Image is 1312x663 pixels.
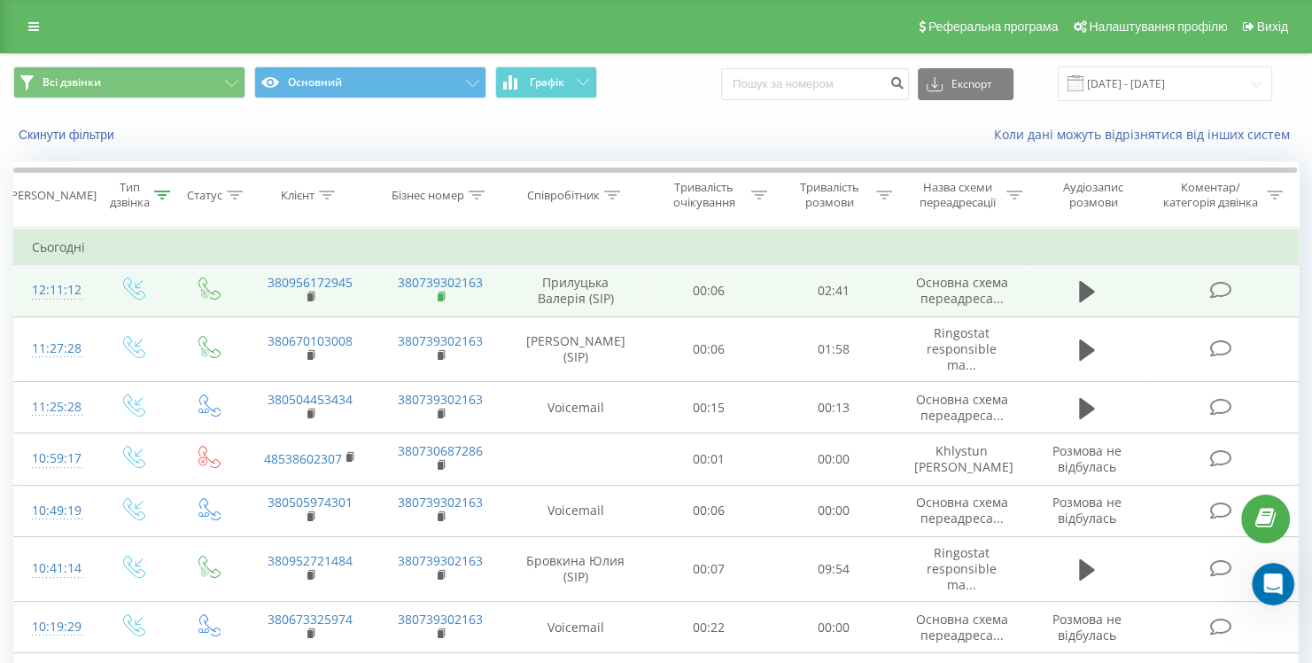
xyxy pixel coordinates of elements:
a: 380505974301 [268,494,353,511]
div: Karine говорит… [14,114,340,480]
img: Profile image for Karine [50,13,79,42]
a: 380739302163 [398,332,483,349]
div: Тип дзвінка [110,180,150,210]
h1: Karine [86,7,131,20]
td: 00:13 [771,382,897,433]
td: Бровкина Юлия (SIP) [505,536,646,602]
div: Коментар/категорія дзвінка [1159,180,1262,210]
span: Основна схема переадреса... [916,274,1008,307]
td: [PERSON_NAME] (SIP) [505,316,646,382]
div: Співробітник [527,188,600,203]
span: Графік [530,76,564,89]
a: 380952721484 [268,552,353,569]
span: Реферальна програма [928,19,1059,34]
a: 380730687286 [398,442,483,459]
span: Розмова не відбулась [1052,494,1122,526]
div: 10:41:14 [32,551,76,586]
td: Voicemail [505,485,646,536]
button: Добавить вложение [84,487,98,502]
div: [PERSON_NAME] [7,188,97,203]
div: Закрыть [311,11,343,43]
a: 380739302163 [398,611,483,628]
div: Статус [187,188,222,203]
button: Средство выбора GIF-файла [56,487,70,502]
td: 00:01 [646,433,772,485]
td: 00:00 [771,485,897,536]
button: Експорт [918,68,1013,100]
a: 380739302163 [398,494,483,511]
a: Коли дані можуть відрізнятися вiд інших систем [994,126,1299,143]
td: Voicemail [505,602,646,653]
div: Клієнт [281,188,314,203]
a: 380956172945 [268,274,353,291]
span: Ringostat responsible ma... [927,544,997,593]
span: Основна схема переадреса... [916,391,1008,424]
div: Karine • 1 дн. назад [28,444,141,455]
a: 380739302163 [398,552,483,569]
td: 00:06 [646,316,772,382]
div: Бізнес номер [392,188,464,203]
td: 00:00 [771,433,897,485]
div: Тривалість очікування [662,180,747,210]
span: Основна схема переадреса... [916,611,1008,643]
td: Сьогодні [14,230,1299,265]
td: 02:41 [771,265,897,316]
td: 00:22 [646,602,772,653]
td: 01:58 [771,316,897,382]
td: Voicemail [505,382,646,433]
td: 00:15 [646,382,772,433]
span: Основна схема переадреса... [916,494,1008,526]
td: Прилуцька Валерія (SIP) [505,265,646,316]
div: Тривалість розмови [788,180,873,210]
button: Графік [495,66,597,98]
td: 00:06 [646,485,772,536]
span: Розмова не відбулась [1052,442,1122,475]
div: Встановить додаток на ваш пристрій ― macOS, Windows, Android чи iOS. [28,185,276,220]
div: Відтепер всі можливості бізнес-телефонії Ringostat доступні як на компʼютері, так і на смартфоні.... [14,114,291,441]
span: Ringostat responsible ma... [927,324,997,373]
a: 380673325974 [268,611,353,628]
td: 09:54 [771,536,897,602]
div: Якщо виникнуть питання, ми тут, щоб допомогти ― пишіть. [28,230,276,264]
span: Розмова не відбулась [1052,611,1122,643]
iframe: Intercom live chat [1252,563,1294,605]
button: Скинути фільтри [13,127,123,143]
a: 380504453434 [268,391,353,408]
div: Аудіозапис розмови [1043,180,1143,210]
td: 00:07 [646,536,772,602]
div: 10:59:17 [32,441,76,476]
a: 380670103008 [268,332,353,349]
td: Khlystun [PERSON_NAME] [897,433,1027,485]
span: Налаштування профілю [1089,19,1227,34]
span: Всі дзвінки [43,75,101,90]
div: 10:49:19 [32,494,76,528]
div: 11:27:28 [32,331,76,366]
button: Средство выбора эмодзи [27,487,42,502]
div: Відтепер всі можливості бізнес-телефонії Ringostat доступні як на компʼютері, так і на смартфоні. [28,125,276,177]
a: 48538602307 [264,450,342,467]
button: Всі дзвінки [13,66,245,98]
span: Вихід [1257,19,1288,34]
a: 380739302163 [398,391,483,408]
textarea: Ваше сообщение... [15,450,339,480]
div: 10:19:29 [32,610,76,644]
button: Отправить сообщение… [304,480,332,509]
input: Пошук за номером [721,68,909,100]
td: 00:00 [771,602,897,653]
div: 12:11:12 [32,273,76,308]
div: 11:25:28 [32,390,76,425]
a: 380739302163 [398,274,483,291]
button: Основний [254,66,486,98]
td: 00:06 [646,265,772,316]
button: go back [12,11,45,44]
p: Был в сети более 1 недели назад [86,20,272,48]
button: Главная [277,11,311,44]
div: Назва схеми переадресації [912,180,1002,210]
